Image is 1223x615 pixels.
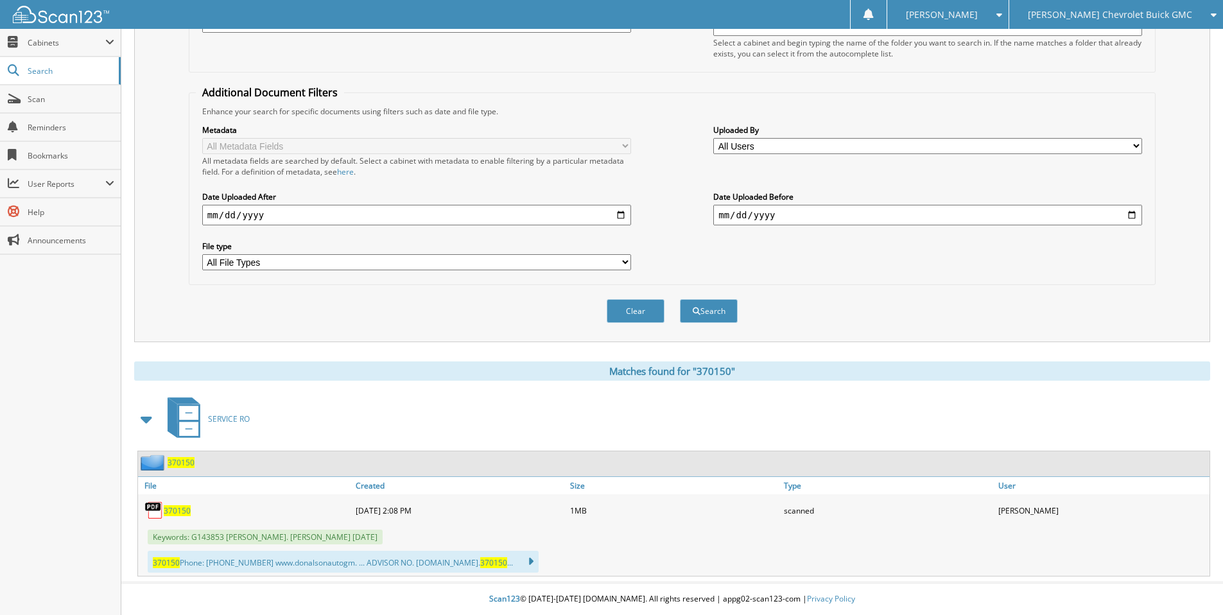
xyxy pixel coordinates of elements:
[28,178,105,189] span: User Reports
[121,584,1223,615] div: © [DATE]-[DATE] [DOMAIN_NAME]. All rights reserved | appg02-scan123-com |
[28,65,112,76] span: Search
[168,457,195,468] a: 370150
[28,37,105,48] span: Cabinets
[196,85,344,100] legend: Additional Document Filters
[141,455,168,471] img: folder2.png
[202,205,631,225] input: start
[153,557,180,568] span: 370150
[781,498,995,523] div: scanned
[680,299,738,323] button: Search
[781,477,995,494] a: Type
[352,498,567,523] div: [DATE] 2:08 PM
[713,125,1142,135] label: Uploaded By
[28,235,114,246] span: Announcements
[713,191,1142,202] label: Date Uploaded Before
[28,150,114,161] span: Bookmarks
[138,477,352,494] a: File
[202,155,631,177] div: All metadata fields are searched by default. Select a cabinet with metadata to enable filtering b...
[995,498,1210,523] div: [PERSON_NAME]
[567,498,781,523] div: 1MB
[202,241,631,252] label: File type
[202,125,631,135] label: Metadata
[480,557,507,568] span: 370150
[607,299,664,323] button: Clear
[13,6,109,23] img: scan123-logo-white.svg
[164,505,191,516] a: 370150
[208,413,250,424] span: SERVICE RO
[567,477,781,494] a: Size
[28,207,114,218] span: Help
[1028,11,1192,19] span: [PERSON_NAME] Chevrolet Buick GMC
[196,106,1149,117] div: Enhance your search for specific documents using filters such as date and file type.
[148,551,539,573] div: Phone: [PHONE_NUMBER] www.donalsonautogm. ... ADVISOR NO. [DOMAIN_NAME]. ...
[148,530,383,544] span: Keywords: G143853 [PERSON_NAME]. [PERSON_NAME] [DATE]
[995,477,1210,494] a: User
[28,122,114,133] span: Reminders
[28,94,114,105] span: Scan
[713,205,1142,225] input: end
[807,593,855,604] a: Privacy Policy
[144,501,164,520] img: PDF.png
[489,593,520,604] span: Scan123
[713,37,1142,59] div: Select a cabinet and begin typing the name of the folder you want to search in. If the name match...
[202,191,631,202] label: Date Uploaded After
[337,166,354,177] a: here
[1159,553,1223,615] iframe: Chat Widget
[160,394,250,444] a: SERVICE RO
[134,361,1210,381] div: Matches found for "370150"
[906,11,978,19] span: [PERSON_NAME]
[352,477,567,494] a: Created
